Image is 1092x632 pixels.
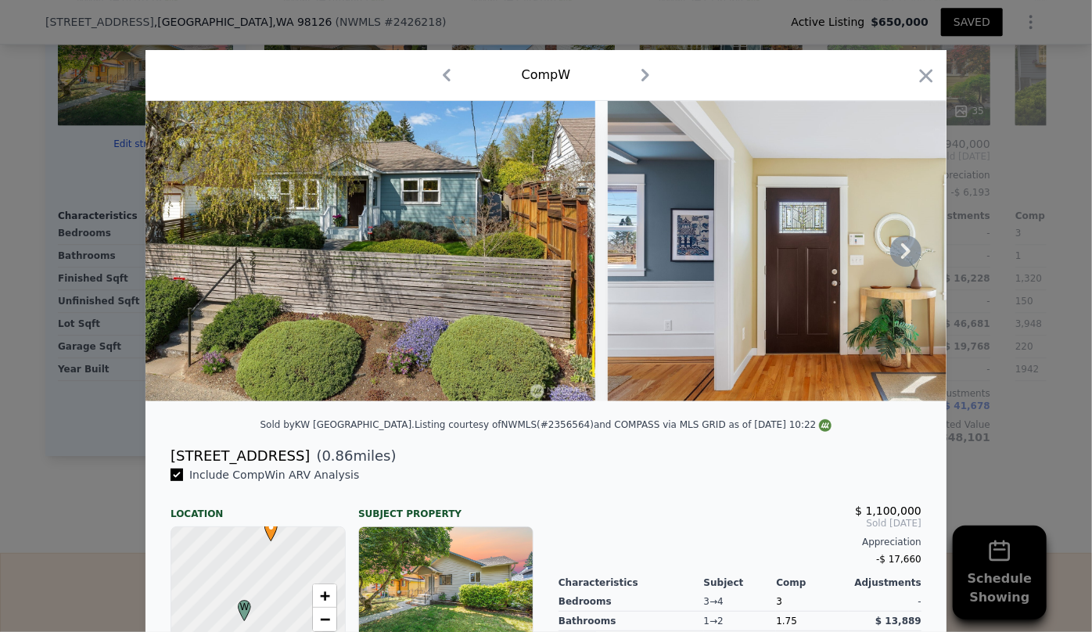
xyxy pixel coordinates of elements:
[819,419,832,432] img: NWMLS Logo
[310,445,396,467] span: ( miles)
[260,520,270,530] div: •
[559,536,921,548] div: Appreciation
[776,612,849,631] div: 1.75
[171,445,310,467] div: [STREET_ADDRESS]
[559,517,921,530] span: Sold [DATE]
[313,584,336,608] a: Zoom in
[260,515,282,539] span: •
[704,592,777,612] div: 3 → 4
[234,600,243,609] div: W
[875,616,921,627] span: $ 13,889
[358,495,533,520] div: Subject Property
[522,66,571,84] div: Comp W
[559,592,704,612] div: Bedrooms
[855,505,921,517] span: $ 1,100,000
[183,469,365,481] span: Include Comp W in ARV Analysis
[171,495,346,520] div: Location
[145,101,595,401] img: Property Img
[849,592,921,612] div: -
[260,419,415,430] div: Sold by KW [GEOGRAPHIC_DATA] .
[415,419,832,430] div: Listing courtesy of NWMLS (#2356564) and COMPASS via MLS GRID as of [DATE] 10:22
[322,447,354,464] span: 0.86
[704,576,777,589] div: Subject
[849,576,921,589] div: Adjustments
[320,586,330,605] span: +
[776,576,849,589] div: Comp
[776,596,782,607] span: 3
[559,612,704,631] div: Bathrooms
[704,612,777,631] div: 1 → 2
[313,608,336,631] a: Zoom out
[559,576,704,589] div: Characteristics
[320,609,330,629] span: −
[876,554,921,565] span: -$ 17,660
[608,101,1058,401] img: Property Img
[234,600,255,614] span: W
